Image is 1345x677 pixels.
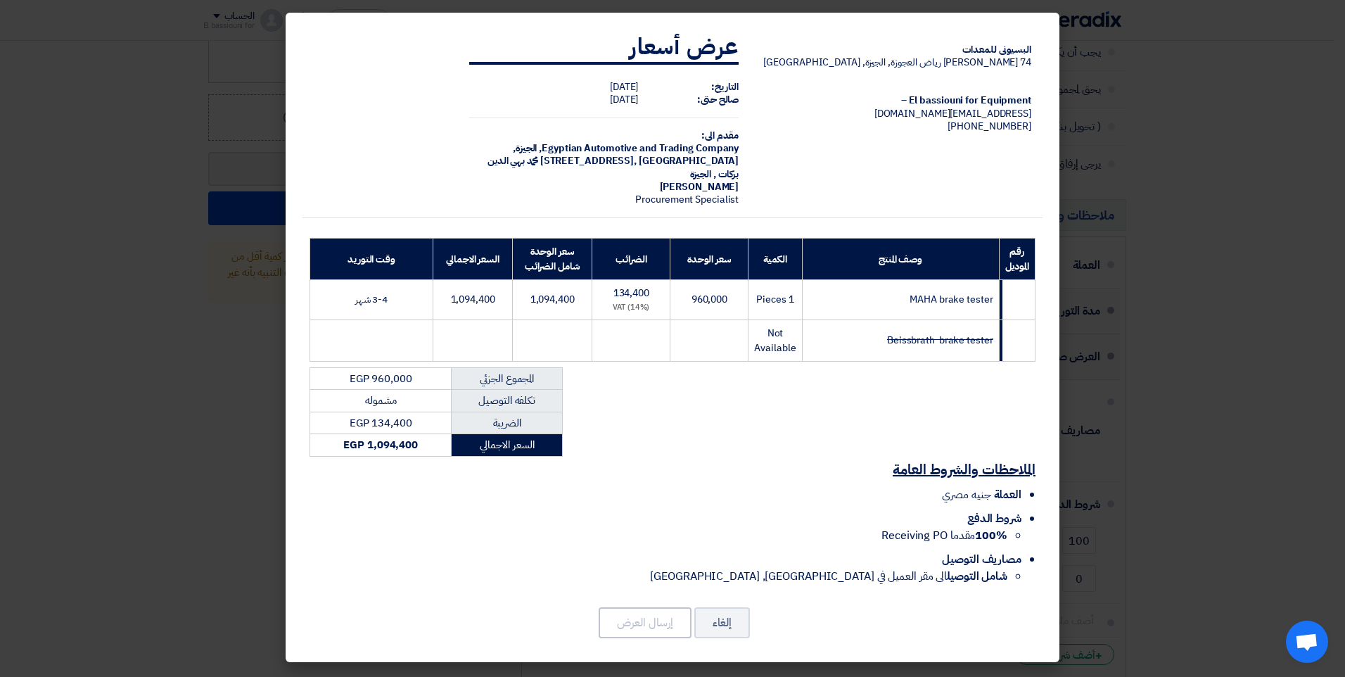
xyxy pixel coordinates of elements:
[802,239,999,280] th: وصف المنتج
[942,551,1021,568] span: مصاريف التوصيل
[942,486,990,503] span: جنيه مصري
[874,106,1031,121] span: [EMAIL_ADDRESS][DOMAIN_NAME]
[630,30,739,63] strong: عرض أسعار
[910,292,993,307] span: MAHA brake tester
[948,119,1031,134] span: [PHONE_NUMBER]
[613,286,649,300] span: 134,400
[355,292,388,307] span: 3-4 شهر
[754,326,796,355] span: Not Available
[881,527,1007,544] span: مقدما Receiving PO
[310,367,452,390] td: EGP 960,000
[697,92,739,107] strong: صالح حتى:
[660,179,739,194] span: [PERSON_NAME]
[599,607,691,638] button: إرسال العرض
[610,80,638,94] span: [DATE]
[365,393,396,408] span: مشموله
[610,92,638,107] span: [DATE]
[598,302,664,314] div: (14%) VAT
[592,239,670,280] th: الضرائب
[701,128,739,143] strong: مقدم الى:
[763,55,1031,70] span: 74 [PERSON_NAME] رياض العجوزة, الجيزة, [GEOGRAPHIC_DATA]
[748,239,802,280] th: الكمية
[756,292,793,307] span: 1 Pieces
[999,239,1035,280] th: رقم الموديل
[452,367,563,390] td: المجموع الجزئي
[487,141,739,181] span: الجيزة, [GEOGRAPHIC_DATA] ,[STREET_ADDRESS] محمد بهي الدين بركات , الجيزة
[670,239,748,280] th: سعر الوحدة
[967,510,1021,527] span: شروط الدفع
[350,415,412,431] span: EGP 134,400
[452,412,563,434] td: الضريبة
[975,527,1007,544] strong: 100%
[310,239,433,280] th: وقت التوريد
[452,434,563,457] td: السعر الاجمالي
[947,568,1007,585] strong: شامل التوصيل
[694,607,750,638] button: إلغاء
[433,239,513,280] th: السعر الاجمالي
[452,390,563,412] td: تكلفه التوصيل
[451,292,495,307] span: 1,094,400
[761,94,1031,107] div: El bassiouni for Equipment –
[530,292,575,307] span: 1,094,400
[1286,621,1328,663] div: Open chat
[994,486,1021,503] span: العملة
[711,80,739,94] strong: التاريخ:
[343,437,418,453] strong: EGP 1,094,400
[761,44,1031,56] div: البسيونى للمعدات
[893,459,1035,480] u: الملاحظات والشروط العامة
[691,292,727,307] span: 960,000
[887,333,993,348] strike: Beissbrath brake tester
[635,192,739,207] span: Procurement Specialist
[513,239,592,280] th: سعر الوحدة شامل الضرائب
[539,141,739,156] span: Egyptian Automotive and Trading Company,
[310,568,1007,585] li: الى مقر العميل في [GEOGRAPHIC_DATA], [GEOGRAPHIC_DATA]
